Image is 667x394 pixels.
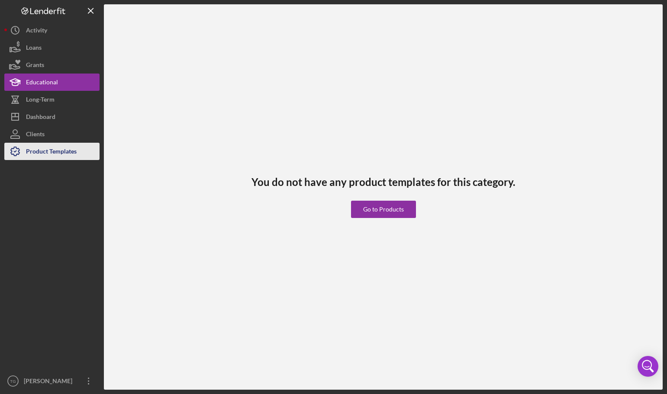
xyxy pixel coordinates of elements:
[22,372,78,392] div: [PERSON_NAME]
[4,91,100,108] button: Long-Term
[26,143,77,162] div: Product Templates
[351,201,416,218] button: Go to Products
[10,379,16,384] text: TG
[4,372,100,390] button: TG[PERSON_NAME]
[26,91,55,110] div: Long-Term
[26,125,45,145] div: Clients
[26,74,58,93] div: Educational
[26,56,44,76] div: Grants
[4,74,100,91] button: Educational
[363,201,404,218] div: Go to Products
[251,176,515,188] h3: You do not have any product templates for this category.
[4,143,100,160] button: Product Templates
[638,356,658,377] div: Open Intercom Messenger
[4,22,100,39] button: Activity
[26,22,47,41] div: Activity
[26,108,55,128] div: Dashboard
[4,125,100,143] button: Clients
[351,188,416,218] a: Go to Products
[26,39,42,58] div: Loans
[4,39,100,56] button: Loans
[4,108,100,125] button: Dashboard
[4,56,100,74] button: Grants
